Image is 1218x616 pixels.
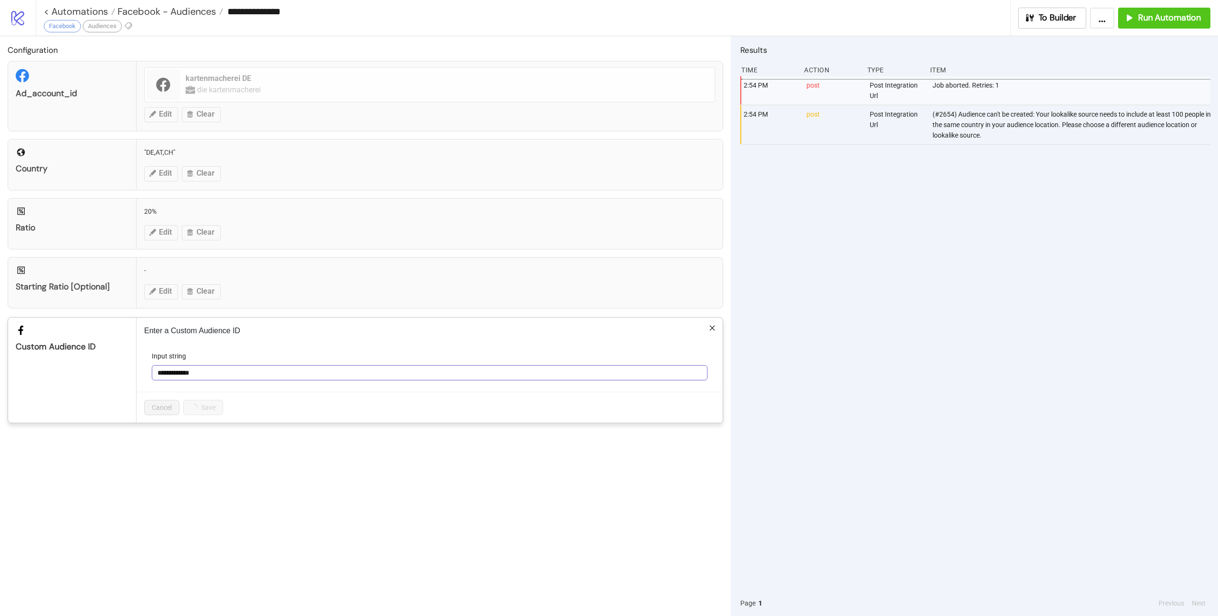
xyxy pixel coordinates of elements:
div: Type [866,61,923,79]
button: ... [1090,8,1114,29]
div: (#2654) Audience can't be created: Your lookalike source needs to include at least 100 people in ... [932,105,1213,144]
p: Enter a Custom Audience ID [144,325,715,337]
div: Action [803,61,859,79]
button: To Builder [1018,8,1087,29]
h2: Results [740,44,1210,56]
div: Custom Audience ID [16,341,128,352]
div: Item [929,61,1210,79]
div: 2:54 PM [743,105,799,144]
div: Post Integration Url [869,105,925,144]
label: Input string [152,351,192,361]
span: close [709,325,716,331]
a: < Automations [44,7,115,16]
div: post [805,76,862,105]
div: Post Integration Url [869,76,925,105]
button: Previous [1156,598,1187,608]
button: Save [183,400,223,415]
input: Input string [152,365,707,380]
h2: Configuration [8,44,723,56]
div: Audiences [83,20,122,32]
div: 2:54 PM [743,76,799,105]
div: Job aborted. Retries: 1 [932,76,1213,105]
button: Cancel [144,400,179,415]
span: Page [740,598,756,608]
span: To Builder [1039,12,1077,23]
div: Facebook [44,20,81,32]
span: Run Automation [1138,12,1201,23]
button: 1 [756,598,765,608]
div: Time [740,61,796,79]
div: post [805,105,862,144]
button: Run Automation [1118,8,1210,29]
span: Facebook - Audiences [115,5,216,18]
a: Facebook - Audiences [115,7,223,16]
button: Next [1189,598,1208,608]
